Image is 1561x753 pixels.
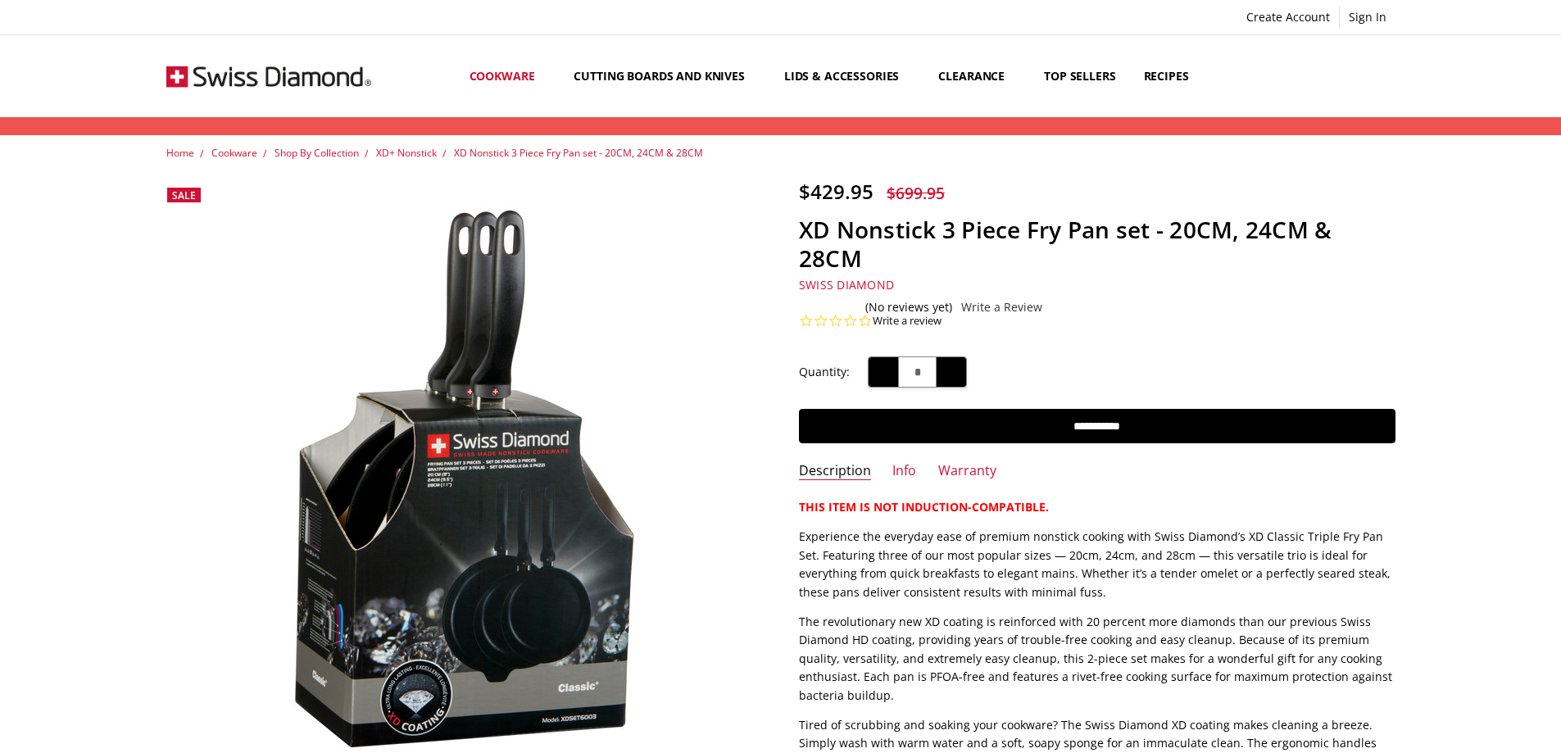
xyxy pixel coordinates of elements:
a: Lids & Accessories [770,39,924,112]
span: $429.95 [799,178,874,205]
a: Warranty [938,462,996,481]
a: Swiss Diamond [799,277,894,293]
a: Shop By Collection [275,146,359,160]
span: $699.95 [887,182,945,204]
a: Recipes [1130,39,1203,112]
a: Cookware [456,39,560,112]
a: Cutting boards and knives [560,39,770,112]
label: Quantity: [799,363,850,381]
a: XD Nonstick 3 Piece Fry Pan set - 20CM, 24CM & 28CM [454,146,703,160]
h1: XD Nonstick 3 Piece Fry Pan set - 20CM, 24CM & 28CM [799,215,1395,273]
a: Description [799,462,871,481]
strong: THIS ITEM IS NOT INDUCTION-COMPATIBLE. [799,499,1049,515]
span: (No reviews yet) [865,301,952,314]
a: Write a review [873,314,942,329]
p: Experience the everyday ease of premium nonstick cooking with Swiss Diamond’s XD Classic Triple F... [799,528,1395,601]
a: Top Sellers [1030,39,1129,112]
a: XD+ Nonstick [376,146,437,160]
a: Cookware [211,146,257,160]
a: Info [892,462,916,481]
span: Sale [172,188,196,202]
a: Write a Review [961,301,1042,314]
p: The revolutionary new XD coating is reinforced with 20 percent more diamonds than our previous Sw... [799,613,1395,705]
a: Clearance [924,39,1030,112]
img: Free Shipping On Every Order [166,35,371,117]
a: Sign In [1340,6,1395,29]
a: Create Account [1237,6,1339,29]
a: Home [166,146,194,160]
